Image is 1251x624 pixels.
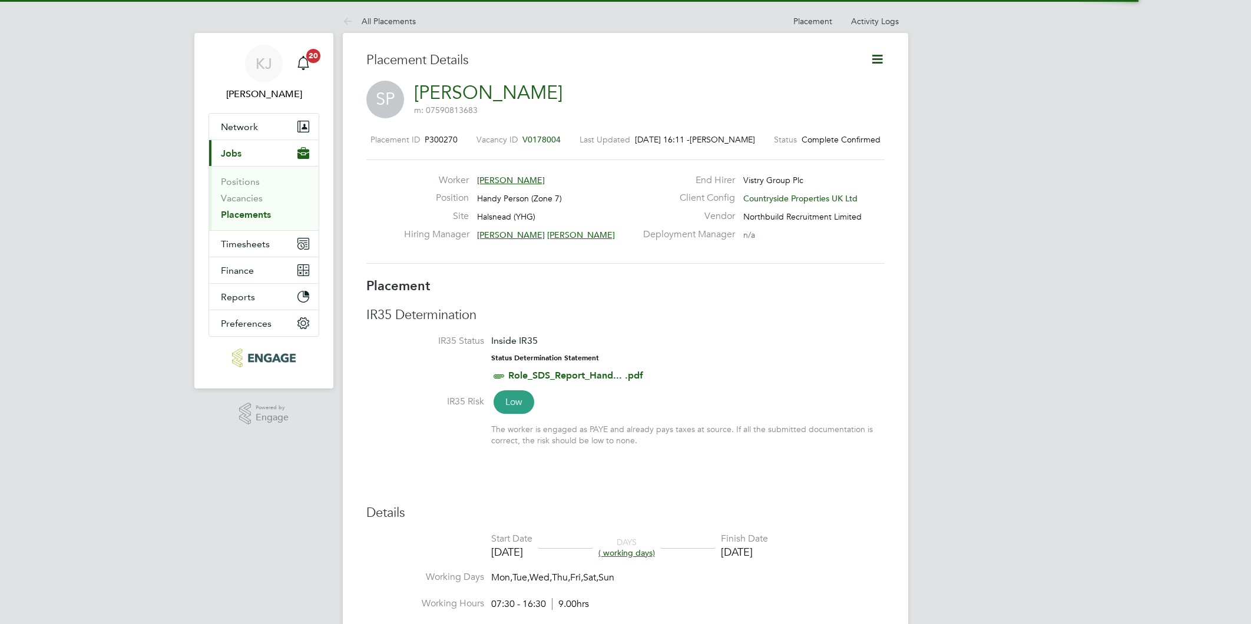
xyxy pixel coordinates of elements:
label: IR35 Status [366,335,484,347]
label: Hiring Manager [404,228,469,241]
span: Thu, [552,572,570,583]
span: Complete [802,134,839,145]
span: [PERSON_NAME] [690,134,755,145]
h3: Details [366,504,885,522]
span: [PERSON_NAME] [547,230,615,240]
a: KJ[PERSON_NAME] [208,45,319,101]
span: Handy Person (Zone 7) [477,193,562,204]
button: Preferences [209,310,319,336]
button: Jobs [209,140,319,166]
label: IR35 Risk [366,396,484,408]
a: Activity Logs [851,16,899,26]
span: n/a [743,230,755,240]
a: Vacancies [221,192,263,204]
span: Timesheets [221,238,270,250]
label: Vacancy ID [476,134,518,145]
label: Site [404,210,469,223]
span: Engage [256,413,289,423]
a: Placements [221,209,271,220]
label: Last Updated [580,134,630,145]
span: Countryside Properties UK Ltd [743,193,858,204]
label: Vendor [636,210,735,223]
label: Status [774,134,797,145]
span: Northbuild Recruitment Limited [743,211,862,222]
button: Reports [209,284,319,310]
span: m: 07590813683 [414,105,478,115]
label: Placement ID [370,134,420,145]
span: Reports [221,291,255,303]
img: northbuildrecruit-logo-retina.png [232,348,295,367]
a: Role_SDS_Report_Hand... .pdf [508,370,643,381]
span: Jobs [221,148,241,159]
label: Worker [404,174,469,187]
b: Placement [366,278,431,294]
span: Tue, [512,572,529,583]
label: Client Config [636,192,735,204]
span: Preferences [221,318,272,329]
button: Network [209,114,319,140]
span: ( working days) [598,547,655,558]
div: Finish Date [721,533,768,545]
span: Low [494,390,534,414]
a: Powered byEngage [239,403,289,425]
a: Go to home page [208,348,319,367]
a: Positions [221,176,260,187]
span: Powered by [256,403,289,413]
span: KJ [256,56,272,71]
button: Timesheets [209,231,319,257]
span: [PERSON_NAME] [477,175,545,185]
span: Sun [598,572,614,583]
span: Sat, [583,572,598,583]
span: Mon, [491,572,512,583]
span: Vistry Group Plc [743,175,803,185]
span: Wed, [529,572,552,583]
span: Inside IR35 [491,335,538,346]
a: 20 [292,45,315,82]
label: Working Hours [366,598,484,610]
label: Deployment Manager [636,228,735,241]
span: 20 [306,49,320,63]
span: V0178004 [522,134,561,145]
a: All Placements [343,16,416,26]
label: Position [404,192,469,204]
div: DAYS [593,537,661,558]
span: [DATE] 16:11 - [635,134,690,145]
span: [PERSON_NAME] [477,230,545,240]
span: Kirsty Jones [208,87,319,101]
span: 9.00hrs [552,598,589,610]
div: Start Date [491,533,532,545]
div: The worker is engaged as PAYE and already pays taxes at source. If all the submitted documentatio... [491,424,885,445]
button: Finance [209,257,319,283]
h3: Placement Details [366,52,843,69]
h3: IR35 Determination [366,307,885,324]
div: Jobs [209,166,319,230]
span: Confirmed [841,134,881,145]
span: Fri, [570,572,583,583]
a: [PERSON_NAME] [414,81,562,104]
span: Halsnead (YHG) [477,211,535,222]
span: P300270 [425,134,458,145]
nav: Main navigation [194,33,333,389]
span: Finance [221,265,254,276]
strong: Status Determination Statement [491,354,599,362]
div: [DATE] [721,545,768,559]
label: Working Days [366,571,484,583]
span: SP [366,81,404,118]
div: [DATE] [491,545,532,559]
div: 07:30 - 16:30 [491,598,589,610]
label: End Hirer [636,174,735,187]
a: Placement [793,16,832,26]
span: Network [221,121,258,132]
